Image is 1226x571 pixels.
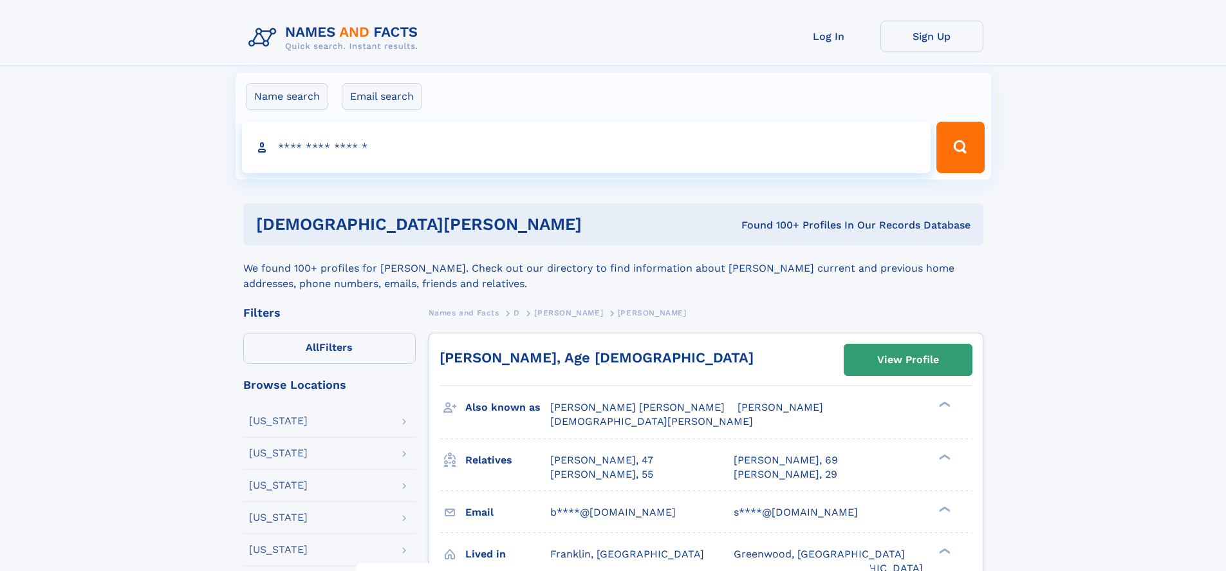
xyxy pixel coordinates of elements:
[243,379,416,391] div: Browse Locations
[243,333,416,364] label: Filters
[936,505,951,513] div: ❯
[550,401,725,413] span: [PERSON_NAME] [PERSON_NAME]
[243,307,416,319] div: Filters
[514,304,520,321] a: D
[249,512,308,523] div: [US_STATE]
[550,467,653,482] a: [PERSON_NAME], 55
[243,21,429,55] img: Logo Names and Facts
[738,401,823,413] span: [PERSON_NAME]
[777,21,880,52] a: Log In
[465,397,550,418] h3: Also known as
[249,480,308,491] div: [US_STATE]
[734,467,837,482] a: [PERSON_NAME], 29
[936,122,984,173] button: Search Button
[550,453,653,467] a: [PERSON_NAME], 47
[534,308,603,317] span: [PERSON_NAME]
[877,345,939,375] div: View Profile
[242,122,931,173] input: search input
[662,218,971,232] div: Found 100+ Profiles In Our Records Database
[880,21,983,52] a: Sign Up
[550,415,753,427] span: [DEMOGRAPHIC_DATA][PERSON_NAME]
[440,350,754,366] a: [PERSON_NAME], Age [DEMOGRAPHIC_DATA]
[249,448,308,458] div: [US_STATE]
[306,341,319,353] span: All
[249,416,308,426] div: [US_STATE]
[256,216,662,232] h1: [DEMOGRAPHIC_DATA][PERSON_NAME]
[936,547,951,555] div: ❯
[243,245,983,292] div: We found 100+ profiles for [PERSON_NAME]. Check out our directory to find information about [PERS...
[550,548,704,560] span: Franklin, [GEOGRAPHIC_DATA]
[465,449,550,471] h3: Relatives
[465,501,550,523] h3: Email
[734,453,838,467] a: [PERSON_NAME], 69
[734,548,905,560] span: Greenwood, [GEOGRAPHIC_DATA]
[936,453,951,461] div: ❯
[936,400,951,409] div: ❯
[514,308,520,317] span: D
[342,83,422,110] label: Email search
[246,83,328,110] label: Name search
[249,545,308,555] div: [US_STATE]
[844,344,972,375] a: View Profile
[534,304,603,321] a: [PERSON_NAME]
[429,304,499,321] a: Names and Facts
[618,308,687,317] span: [PERSON_NAME]
[465,543,550,565] h3: Lived in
